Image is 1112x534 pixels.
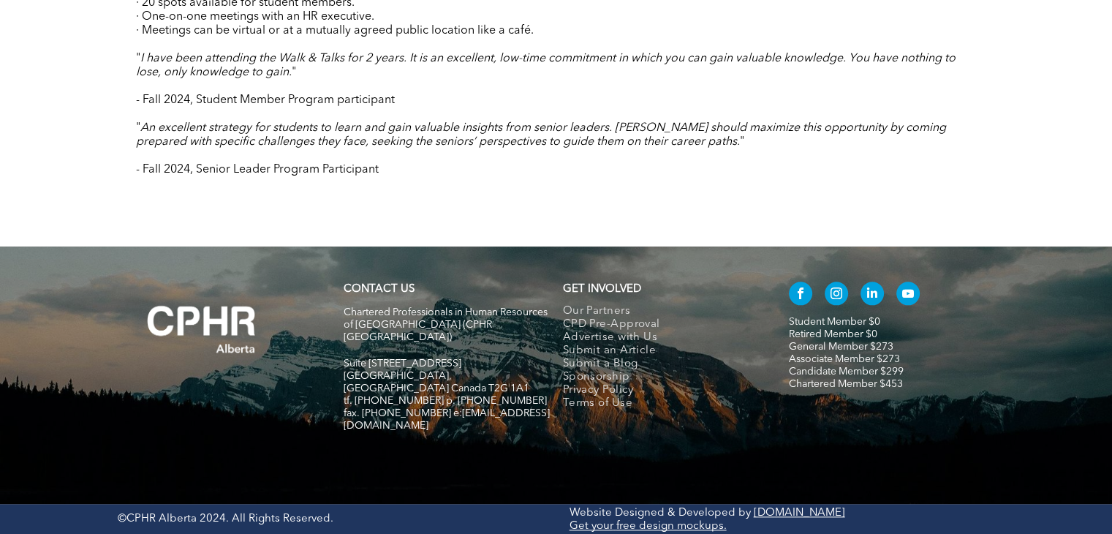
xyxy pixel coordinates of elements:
a: Advertise with Us [563,331,758,345]
span: fax. [PHONE_NUMBER] e:[EMAIL_ADDRESS][DOMAIN_NAME] [344,408,550,431]
a: linkedin [861,282,884,309]
span: Chartered Professionals in Human Resources of [GEOGRAPHIC_DATA] (CPHR [GEOGRAPHIC_DATA]) [344,307,548,342]
p: " " [136,52,977,80]
p: - Fall 2024, Student Member Program participant [136,94,977,108]
a: Sponsorship [563,371,758,384]
a: CONTACT US [344,284,415,295]
p: " " [136,121,977,149]
a: Privacy Policy [563,384,758,397]
p: · One-on-one meetings with an HR executive. [136,10,977,24]
a: Terms of Use [563,397,758,410]
a: Website Designed & Developed by [570,508,751,519]
a: [DOMAIN_NAME] [754,508,845,519]
a: instagram [825,282,848,309]
span: Suite [STREET_ADDRESS] [344,358,461,369]
a: Chartered Member $453 [789,379,903,389]
span: ©CPHR Alberta 2024. All Rights Reserved. [118,514,333,524]
a: facebook [789,282,812,309]
a: Get your [570,521,613,532]
em: An excellent strategy for students to learn and gain valuable insights from senior leaders. [PERS... [136,122,946,148]
a: Associate Member $273 [789,354,900,364]
a: Our Partners [563,305,758,318]
a: Candidate Member $299 [789,366,904,377]
span: GET INVOLVED [563,284,641,295]
a: CPD Pre-Approval [563,318,758,331]
p: · Meetings can be virtual or at a mutually agreed public location like a café. [136,24,977,38]
a: Student Member $0 [789,317,880,327]
span: tf. [PHONE_NUMBER] p. [PHONE_NUMBER] [344,396,547,406]
a: Retired Member $0 [789,329,877,339]
a: Submit an Article [563,345,758,358]
em: I have been attending the Walk & Talks for 2 years. It is an excellent, low-time commitment in wh... [136,53,956,78]
a: free design mockups. [616,521,727,532]
a: youtube [896,282,920,309]
p: - Fall 2024, Senior Leader Program Participant [136,163,977,177]
span: [GEOGRAPHIC_DATA], [GEOGRAPHIC_DATA] Canada T2G 1A1 [344,371,529,394]
img: A white background with a few lines on it [118,276,286,383]
a: Submit a Blog [563,358,758,371]
a: General Member $273 [789,342,893,352]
